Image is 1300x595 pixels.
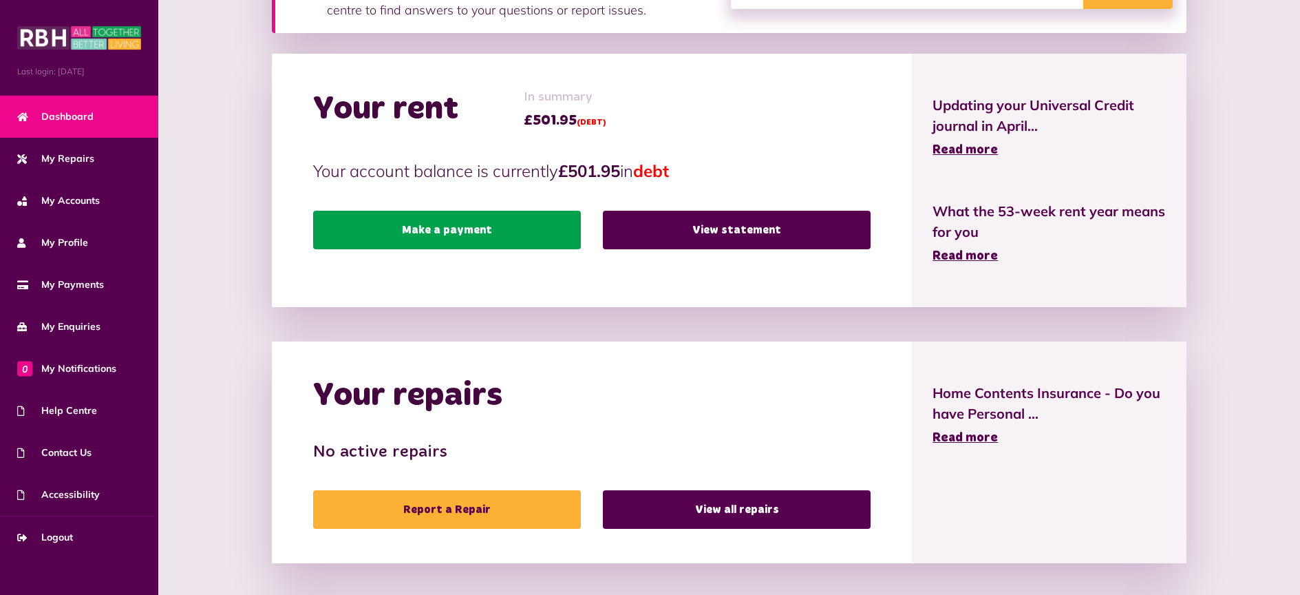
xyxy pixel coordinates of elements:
[933,95,1166,160] a: Updating your Universal Credit journal in April... Read more
[313,376,502,416] h2: Your repairs
[524,110,606,131] span: £501.95
[17,278,104,292] span: My Payments
[933,144,998,156] span: Read more
[17,446,92,460] span: Contact Us
[17,24,141,52] img: MyRBH
[933,201,1166,266] a: What the 53-week rent year means for you Read more
[933,432,998,444] span: Read more
[313,490,581,529] a: Report a Repair
[17,320,100,334] span: My Enquiries
[633,160,669,181] span: debt
[933,383,1166,448] a: Home Contents Insurance - Do you have Personal ... Read more
[577,118,606,127] span: (DEBT)
[933,201,1166,242] span: What the 53-week rent year means for you
[17,362,116,376] span: My Notifications
[17,361,32,376] span: 0
[17,65,141,78] span: Last login: [DATE]
[17,488,100,502] span: Accessibility
[313,443,871,463] h3: No active repairs
[933,250,998,262] span: Read more
[17,109,94,124] span: Dashboard
[17,236,88,250] span: My Profile
[313,158,871,183] p: Your account balance is currently in
[17,404,97,418] span: Help Centre
[17,152,94,166] span: My Repairs
[558,160,620,181] strong: £501.95
[524,88,606,107] span: In summary
[933,383,1166,424] span: Home Contents Insurance - Do you have Personal ...
[603,211,871,249] a: View statement
[603,490,871,529] a: View all repairs
[313,90,458,129] h2: Your rent
[933,95,1166,136] span: Updating your Universal Credit journal in April...
[17,194,100,208] span: My Accounts
[313,211,581,249] a: Make a payment
[17,530,73,545] span: Logout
